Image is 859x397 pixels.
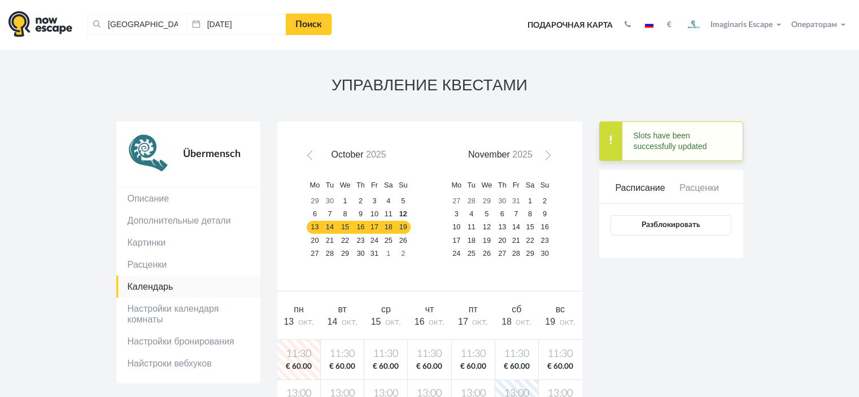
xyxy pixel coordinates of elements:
[509,195,523,208] a: 31
[642,221,700,229] span: Разблокировать
[541,347,580,361] span: 11:30
[396,195,411,208] a: 5
[280,347,319,361] span: 11:30
[448,208,464,221] a: 3
[367,361,405,372] span: € 60.00
[523,195,538,208] a: 1
[513,181,520,189] span: Friday
[116,330,260,352] a: Настройки бронирования
[710,19,773,29] span: Imaginaris Escape
[509,208,523,221] a: 7
[354,208,368,221] a: 9
[286,14,332,35] a: Поиск
[538,208,552,221] a: 9
[410,347,448,361] span: 11:30
[280,361,319,372] span: € 60.00
[368,195,381,208] a: 3
[354,195,368,208] a: 2
[556,304,565,314] span: вс
[509,234,523,247] a: 21
[478,208,495,221] a: 5
[337,234,354,247] a: 22
[187,14,286,35] input: Дата
[454,347,492,361] span: 11:30
[307,221,322,234] a: 13
[307,195,322,208] a: 29
[464,234,478,247] a: 18
[381,195,396,208] a: 4
[523,221,538,234] a: 15
[495,234,509,247] a: 20
[516,317,531,326] span: окт.
[116,187,260,210] a: Описание
[524,13,617,38] a: Подарочная карта
[371,181,378,189] span: Friday
[116,210,260,232] a: Дополнительные детали
[512,304,521,314] span: сб
[791,21,837,29] span: Операторам
[323,234,337,247] a: 21
[448,247,464,260] a: 24
[540,181,550,189] span: Sunday
[381,221,396,234] a: 18
[538,234,552,247] a: 23
[381,304,391,314] span: ср
[541,361,580,372] span: € 60.00
[667,21,671,29] strong: €
[509,221,523,234] a: 14
[523,208,538,221] a: 8
[509,247,523,260] a: 28
[368,247,381,260] a: 31
[307,247,322,260] a: 27
[396,208,411,221] a: 12
[481,181,492,189] span: Wednesday
[451,181,461,189] span: Monday
[538,247,552,260] a: 30
[332,150,364,159] span: October
[298,317,314,326] span: окт.
[366,150,386,159] span: 2025
[469,304,478,314] span: пт
[429,317,444,326] span: окт.
[323,221,337,234] a: 14
[381,247,396,260] a: 1
[478,221,495,234] a: 12
[116,254,260,276] a: Расценки
[381,234,396,247] a: 25
[498,347,536,361] span: 11:30
[670,182,729,204] a: Расценки
[526,181,535,189] span: Saturday
[88,14,187,35] input: Город или название квеста
[464,221,478,234] a: 11
[116,276,260,298] a: Календарь
[788,19,851,30] button: Операторам
[367,347,405,361] span: 11:30
[464,195,478,208] a: 28
[326,181,334,189] span: Tuesday
[448,234,464,247] a: 17
[396,234,411,247] a: 26
[354,234,368,247] a: 23
[498,181,507,189] span: Thursday
[410,361,448,372] span: € 60.00
[396,247,411,260] a: 2
[425,304,434,314] span: чт
[116,232,260,254] a: Картинки
[502,317,512,326] span: 18
[541,153,550,162] span: Next
[8,11,72,37] img: logo
[680,14,786,36] button: Imaginaris Escape
[523,247,538,260] a: 29
[396,221,411,234] a: 19
[307,234,322,247] a: 20
[337,195,354,208] a: 1
[368,221,381,234] a: 17
[448,195,464,208] a: 27
[495,195,509,208] a: 30
[611,182,670,204] a: Расписание
[337,221,354,234] a: 15
[464,208,478,221] a: 4
[307,208,322,221] a: 6
[340,181,351,189] span: Wednesday
[342,317,357,326] span: окт.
